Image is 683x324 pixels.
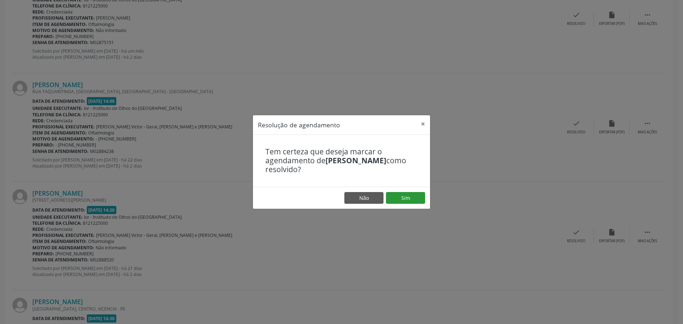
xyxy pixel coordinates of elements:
h4: Tem certeza que deseja marcar o agendamento de como resolvido? [265,147,418,174]
button: Não [344,192,383,204]
b: [PERSON_NAME] [325,155,386,165]
h5: Resolução de agendamento [258,120,340,129]
button: Sim [386,192,425,204]
button: Close [416,115,430,133]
